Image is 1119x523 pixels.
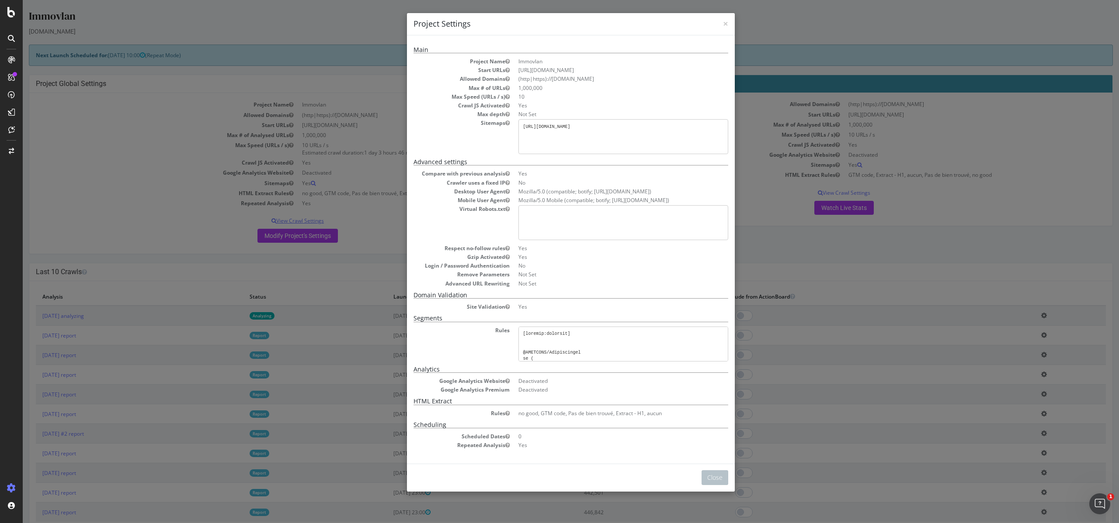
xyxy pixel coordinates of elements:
dt: Mobile User Agent [391,196,487,204]
dd: 0 [496,433,705,440]
dt: Gzip Activated [391,253,487,261]
h5: Main [391,46,705,53]
dd: no good, GTM code, Pas de bien trouvé, Extract - H1, aucun [496,409,705,417]
dd: Not Set [496,280,705,287]
dt: Max Speed (URLs / s) [391,93,487,100]
dt: Remove Parameters [391,271,487,278]
dt: Allowed Domains [391,75,487,83]
dd: Yes [496,441,705,449]
dt: Crawl JS Activated [391,102,487,109]
pre: [URL][DOMAIN_NAME] [496,119,705,154]
dd: Yes [496,170,705,177]
dt: Max depth [391,110,487,118]
dd: 10 [496,93,705,100]
dt: Respect no-follow rules [391,244,487,252]
dd: Deactivated [496,386,705,393]
h5: Scheduling [391,421,705,428]
dt: Compare with previous analysis [391,170,487,177]
iframe: Intercom live chat [1089,493,1110,514]
dt: Google Analytics Website [391,377,487,385]
h5: Domain Validation [391,292,705,299]
dt: Project Name [391,58,487,65]
dd: Yes [496,244,705,252]
dt: Advanced URL Rewriting [391,280,487,287]
dd: [URL][DOMAIN_NAME] [496,66,705,74]
dt: Site Validation [391,303,487,310]
h5: Segments [391,315,705,322]
button: Close [679,470,705,485]
dd: No [496,179,705,186]
span: 1 [1107,493,1114,500]
dd: 1,000,000 [496,84,705,92]
h5: HTML Extract [391,398,705,405]
dt: Max # of URLs [391,84,487,92]
dd: Not Set [496,271,705,278]
dt: Login / Password Authentication [391,262,487,269]
dd: Immovlan [496,58,705,65]
h5: Advanced settings [391,158,705,165]
pre: [loremip:dolorsit] @AMETCONS/Adipiscingel se ( doei */te/incididu* utla */et/dolorema* aliq */en/... [496,327,705,361]
dd: Mozilla/5.0 (compatible; botify; [URL][DOMAIN_NAME]) [496,188,705,195]
dd: No [496,262,705,269]
dd: Yes [496,253,705,261]
span: × [700,17,705,30]
dd: Yes [496,303,705,310]
dt: Sitemaps [391,119,487,127]
dt: Rules [391,327,487,334]
h4: Project Settings [391,18,705,30]
dd: Yes [496,102,705,109]
dt: Repeated Analysis [391,441,487,449]
dt: Start URLs [391,66,487,74]
li: (http|https)://[DOMAIN_NAME] [496,75,705,83]
dt: Virtual Robots.txt [391,205,487,213]
h5: Analytics [391,366,705,373]
dd: Deactivated [496,377,705,385]
dt: Desktop User Agent [391,188,487,195]
dd: Mozilla/5.0 Mobile (compatible; botify; [URL][DOMAIN_NAME]) [496,196,705,204]
dt: Crawler uses a fixed IP [391,179,487,186]
dt: Rules [391,409,487,417]
dt: Scheduled Dates [391,433,487,440]
dd: Not Set [496,110,705,118]
dt: Google Analytics Premium [391,386,487,393]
